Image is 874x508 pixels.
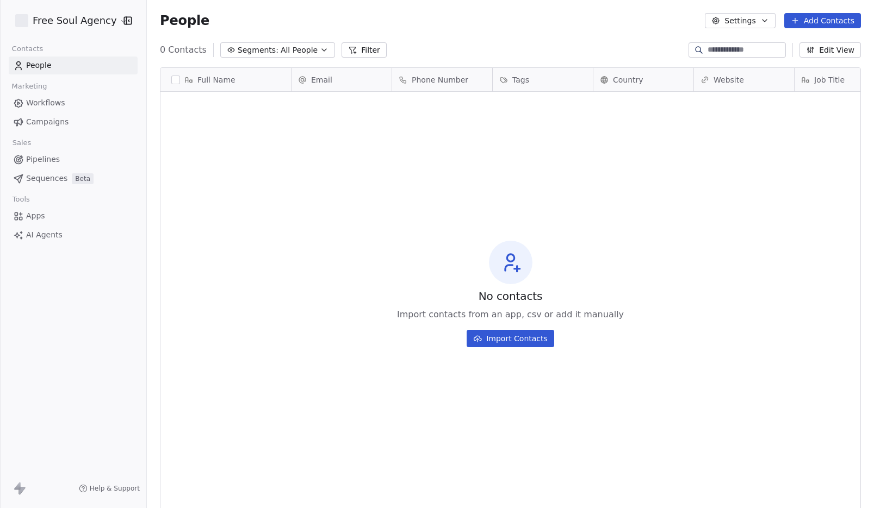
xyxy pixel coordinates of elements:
[26,154,60,165] span: Pipelines
[26,60,52,71] span: People
[7,41,48,57] span: Contacts
[9,57,138,74] a: People
[160,12,209,29] span: People
[814,74,845,85] span: Job Title
[9,150,138,168] a: Pipelines
[467,330,554,347] button: Import Contacts
[9,113,138,131] a: Campaigns
[7,78,52,95] span: Marketing
[26,173,67,184] span: Sequences
[799,42,861,58] button: Edit View
[292,68,392,91] div: Email
[8,135,36,151] span: Sales
[467,325,554,347] a: Import Contacts
[593,68,693,91] div: Country
[160,92,292,489] div: grid
[13,11,116,30] button: Free Soul Agency
[392,68,492,91] div: Phone Number
[9,226,138,244] a: AI Agents
[714,74,744,85] span: Website
[397,308,624,321] span: Import contacts from an app, csv or add it manually
[9,207,138,225] a: Apps
[26,210,45,222] span: Apps
[784,13,861,28] button: Add Contacts
[281,45,318,56] span: All People
[342,42,387,58] button: Filter
[613,74,643,85] span: Country
[311,74,332,85] span: Email
[26,229,63,241] span: AI Agents
[512,74,529,85] span: Tags
[72,173,94,184] span: Beta
[9,94,138,112] a: Workflows
[8,191,34,208] span: Tools
[26,116,69,128] span: Campaigns
[33,14,117,28] span: Free Soul Agency
[160,43,207,57] span: 0 Contacts
[694,68,794,91] div: Website
[90,484,140,493] span: Help & Support
[9,170,138,187] a: SequencesBeta
[79,484,140,493] a: Help & Support
[479,289,543,304] span: No contacts
[493,68,593,91] div: Tags
[238,45,278,56] span: Segments:
[160,68,291,91] div: Full Name
[412,74,468,85] span: Phone Number
[705,13,775,28] button: Settings
[26,97,65,109] span: Workflows
[197,74,235,85] span: Full Name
